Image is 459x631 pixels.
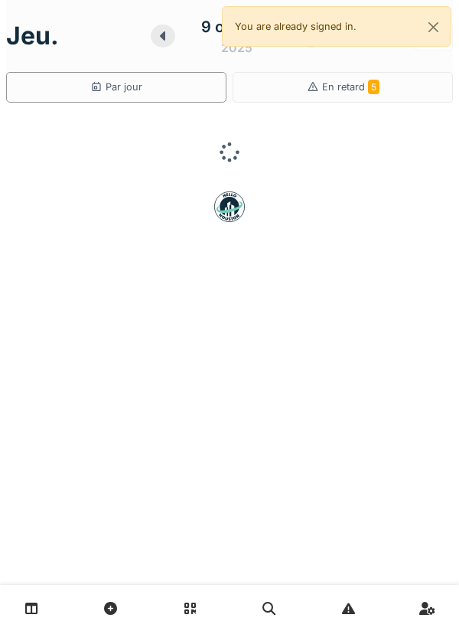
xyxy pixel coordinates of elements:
[214,191,245,222] img: badge-BVDL4wpA.svg
[90,80,142,94] div: Par jour
[222,6,451,47] div: You are already signed in.
[221,38,252,57] div: 2025
[322,81,379,93] span: En retard
[6,21,59,51] h1: jeu.
[201,15,272,38] div: 9 octobre
[368,80,379,94] span: 5
[416,7,451,47] button: Close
